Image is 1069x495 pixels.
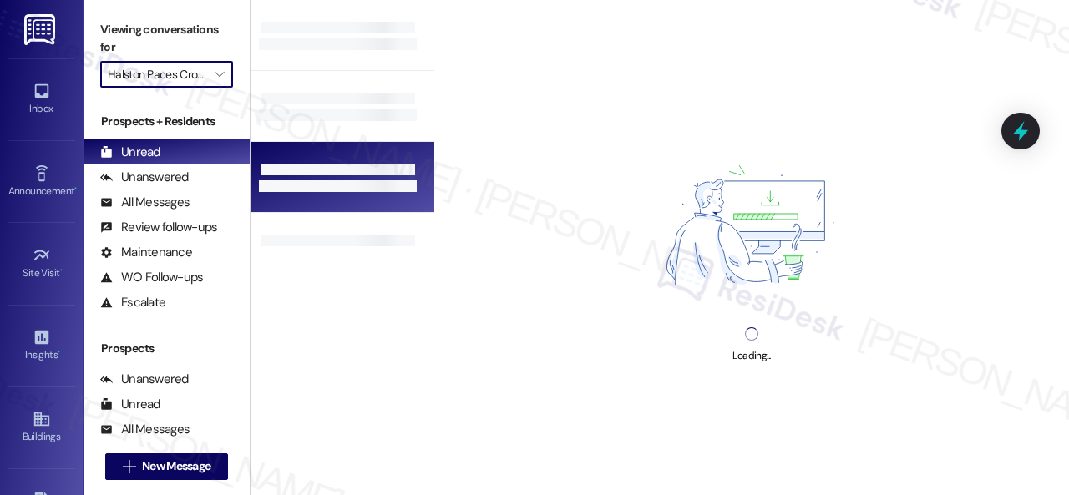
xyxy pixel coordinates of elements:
[100,194,190,211] div: All Messages
[100,219,217,236] div: Review follow-ups
[215,68,224,81] i: 
[24,14,58,45] img: ResiDesk Logo
[100,244,192,261] div: Maintenance
[108,61,206,88] input: All communities
[732,347,770,365] div: Loading...
[74,183,77,194] span: •
[8,241,75,286] a: Site Visit •
[58,346,60,358] span: •
[100,421,190,438] div: All Messages
[100,269,203,286] div: WO Follow-ups
[100,396,160,413] div: Unread
[123,460,135,473] i: 
[8,77,75,122] a: Inbox
[100,17,233,61] label: Viewing conversations for
[142,457,210,475] span: New Message
[105,453,229,480] button: New Message
[100,294,165,311] div: Escalate
[100,144,160,161] div: Unread
[60,265,63,276] span: •
[8,323,75,368] a: Insights •
[8,405,75,450] a: Buildings
[84,113,250,130] div: Prospects + Residents
[100,371,189,388] div: Unanswered
[84,340,250,357] div: Prospects
[100,169,189,186] div: Unanswered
